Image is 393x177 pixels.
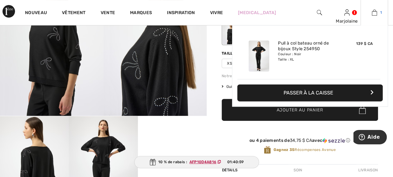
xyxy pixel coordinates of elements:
[149,159,156,165] img: Gift.svg
[189,160,216,164] ins: AFP10D4A816
[273,147,335,153] span: Récompenses Avenue
[222,51,238,56] div: Taille:
[372,9,377,16] img: Mon sac
[222,59,237,68] span: XS
[356,164,378,176] div: Livraison
[278,52,340,62] div: Couleur : Noir Taille : XL
[237,84,383,101] button: Passer à la caisse
[222,138,378,146] div: ou 4 paiements de34,75 $ CAavecSezzle Click to learn more about Sezzle
[353,130,387,146] iframe: Opens a widget where you can find more information
[333,18,360,24] div: Marjolaine
[222,73,378,79] div: Notre mannequin mesure 5'9"/175 cm et porte une taille 6.
[226,84,256,89] font: Guide des tailles
[288,164,307,176] div: Soin
[25,10,47,17] a: Nouveau
[284,90,333,96] font: Passer à la caisse
[222,164,239,176] div: Détails
[249,138,322,143] font: ou 4 paiements de avec
[344,9,350,16] img: Mes infos
[290,138,312,143] span: 34,75 $ CA
[223,21,239,44] div: Black
[322,138,345,143] img: Sezzle
[130,10,152,17] a: Marques
[356,41,373,46] span: 139 $ CA
[278,40,340,52] a: Pull à col bateau orné de bijoux Style 254950
[62,10,85,17] a: Vêtement
[317,9,322,16] img: Rechercher sur le site Web
[249,40,269,72] img: Pull à col bateau orné de bijoux Style 254950
[3,5,15,18] img: 1ère Avenue
[167,10,195,17] span: Inspiration
[361,9,388,16] a: 1
[101,10,115,17] a: Vente
[380,10,382,15] span: 1
[138,116,207,151] video: Votre navigateur ne prend pas en charge la balise vidéo.
[222,99,378,121] button: Ajouter au panier
[158,159,187,165] font: 10 % de rabais :
[227,159,244,165] span: 01:40:59
[264,146,271,154] img: Avenue Rewards
[273,147,295,152] strong: Gagnez 35
[210,9,223,16] a: Vivre
[238,9,276,16] a: [MEDICAL_DATA]
[344,9,350,15] a: Sign In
